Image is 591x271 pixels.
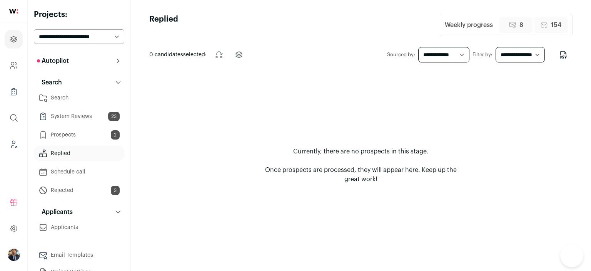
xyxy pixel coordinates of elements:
[560,244,583,267] iframe: Help Scout Beacon - Open
[265,165,457,184] p: Once prospects are processed, they will appear here. Keep up the great work!
[34,220,124,235] a: Applicants
[8,249,20,261] button: Open dropdown
[149,14,178,36] h1: Replied
[149,52,183,57] span: 0 candidates
[554,45,573,64] button: Export to CSV
[34,164,124,180] a: Schedule call
[5,30,23,49] a: Projects
[519,20,523,30] span: 8
[34,247,124,263] a: Email Templates
[551,20,561,30] span: 154
[5,135,23,153] a: Leads (Backoffice)
[108,112,120,121] span: 23
[5,56,23,75] a: Company and ATS Settings
[293,147,429,156] p: Currently, there are no prospects in this stage.
[34,75,124,90] button: Search
[34,53,124,69] button: Autopilot
[387,52,415,58] label: Sourced by:
[8,249,20,261] img: 18202275-medium_jpg
[9,9,18,13] img: wellfound-shorthand-0d5821cbd27db2630d0214b213865d53afaa358527fdda9d0ea32b1df1b89c2c.svg
[5,82,23,101] a: Company Lists
[34,146,124,161] a: Replied
[34,9,124,20] h2: Projects:
[37,78,62,87] p: Search
[445,20,493,30] div: Weekly progress
[37,56,69,66] p: Autopilot
[149,51,207,59] span: selected:
[111,186,120,195] span: 3
[34,90,124,106] a: Search
[472,52,492,58] label: Filter by:
[111,130,120,140] span: 2
[34,204,124,220] button: Applicants
[34,109,124,124] a: System Reviews23
[37,207,73,217] p: Applicants
[34,127,124,143] a: Prospects2
[34,183,124,198] a: Rejected3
